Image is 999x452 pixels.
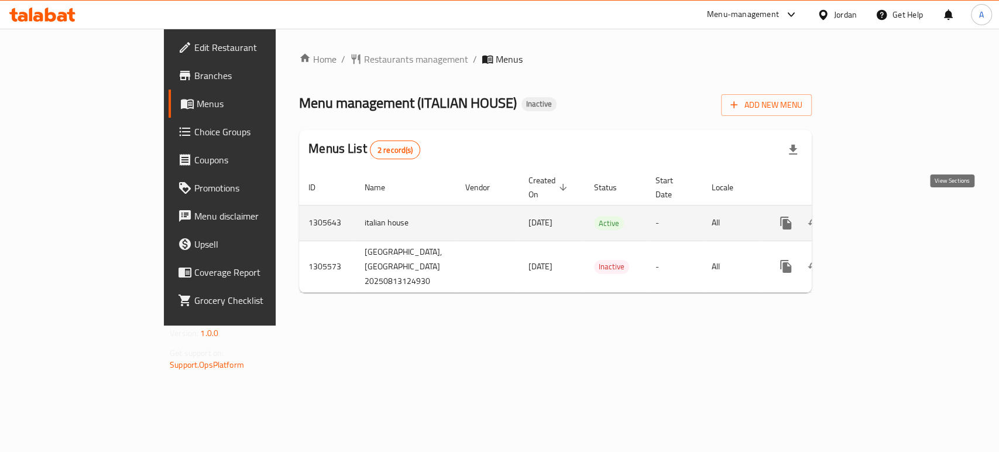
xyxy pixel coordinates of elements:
[194,69,321,83] span: Branches
[308,140,420,159] h2: Menus List
[712,180,749,194] span: Locale
[169,286,331,314] a: Grocery Checklist
[800,252,828,280] button: Change Status
[194,265,321,279] span: Coverage Report
[194,40,321,54] span: Edit Restaurant
[707,8,779,22] div: Menu-management
[521,97,557,111] div: Inactive
[169,61,331,90] a: Branches
[194,293,321,307] span: Grocery Checklist
[730,98,802,112] span: Add New Menu
[355,241,456,292] td: [GEOGRAPHIC_DATA],[GEOGRAPHIC_DATA] 20250813124930
[646,241,702,292] td: -
[299,52,812,66] nav: breadcrumb
[341,52,345,66] li: /
[364,52,468,66] span: Restaurants management
[370,145,420,156] span: 2 record(s)
[169,118,331,146] a: Choice Groups
[355,205,456,241] td: italian house
[194,181,321,195] span: Promotions
[772,252,800,280] button: more
[299,170,894,293] table: enhanced table
[528,215,552,230] span: [DATE]
[702,241,763,292] td: All
[169,90,331,118] a: Menus
[170,357,244,372] a: Support.OpsPlatform
[521,99,557,109] span: Inactive
[350,52,468,66] a: Restaurants management
[594,260,629,274] div: Inactive
[779,136,807,164] div: Export file
[702,205,763,241] td: All
[496,52,523,66] span: Menus
[169,174,331,202] a: Promotions
[169,33,331,61] a: Edit Restaurant
[594,217,624,230] span: Active
[169,258,331,286] a: Coverage Report
[646,205,702,241] td: -
[800,209,828,237] button: Change Status
[200,326,218,341] span: 1.0.0
[194,125,321,139] span: Choice Groups
[170,345,224,361] span: Get support on:
[370,141,421,159] div: Total records count
[473,52,477,66] li: /
[194,209,321,223] span: Menu disclaimer
[834,8,857,21] div: Jordan
[197,97,321,111] span: Menus
[365,180,400,194] span: Name
[169,146,331,174] a: Coupons
[194,237,321,251] span: Upsell
[763,170,894,206] th: Actions
[979,8,984,21] span: A
[772,209,800,237] button: more
[170,326,198,341] span: Version:
[721,94,812,116] button: Add New Menu
[169,230,331,258] a: Upsell
[308,180,331,194] span: ID
[594,260,629,273] span: Inactive
[528,259,552,274] span: [DATE]
[528,173,571,201] span: Created On
[299,90,517,116] span: Menu management ( ITALIAN HOUSE )
[465,180,505,194] span: Vendor
[594,180,632,194] span: Status
[169,202,331,230] a: Menu disclaimer
[194,153,321,167] span: Coupons
[655,173,688,201] span: Start Date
